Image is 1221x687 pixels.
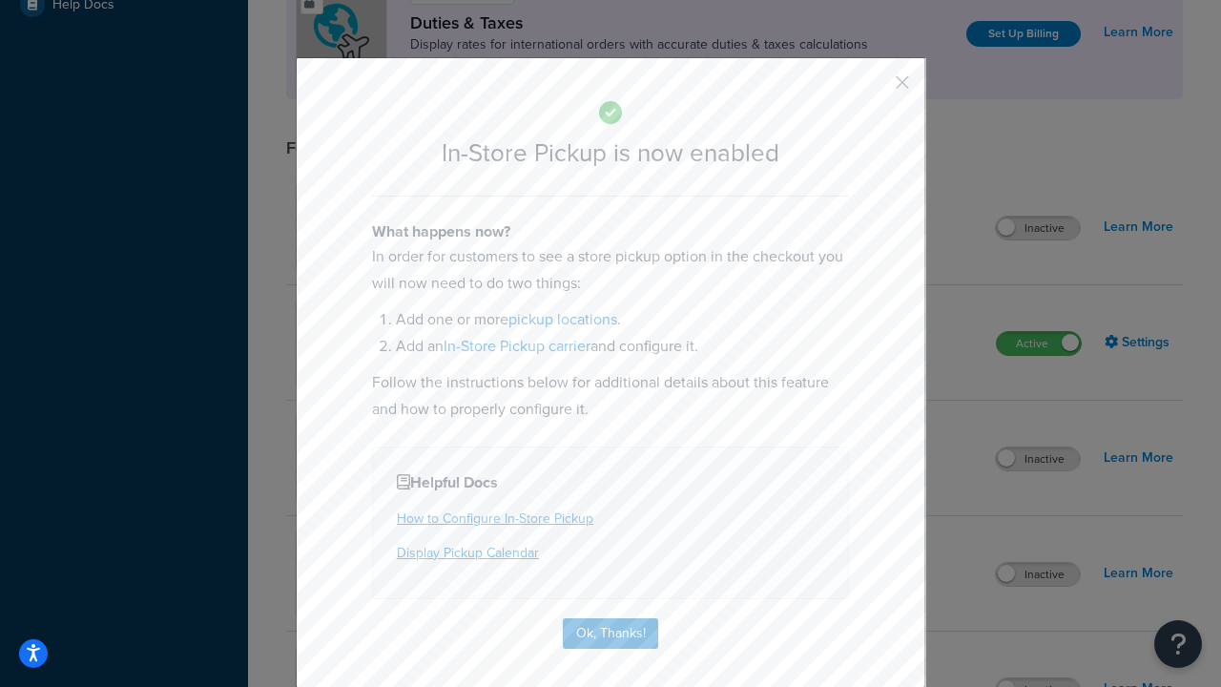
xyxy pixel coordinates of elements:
a: Display Pickup Calendar [397,543,539,563]
h2: In-Store Pickup is now enabled [372,139,849,167]
a: pickup locations [508,308,617,330]
a: How to Configure In-Store Pickup [397,509,593,529]
h4: Helpful Docs [397,471,824,494]
li: Add one or more . [396,306,849,333]
p: In order for customers to see a store pickup option in the checkout you will now need to do two t... [372,243,849,297]
li: Add an and configure it. [396,333,849,360]
h4: What happens now? [372,220,849,243]
button: Ok, Thanks! [563,618,658,649]
a: In-Store Pickup carrier [444,335,590,357]
p: Follow the instructions below for additional details about this feature and how to properly confi... [372,369,849,423]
